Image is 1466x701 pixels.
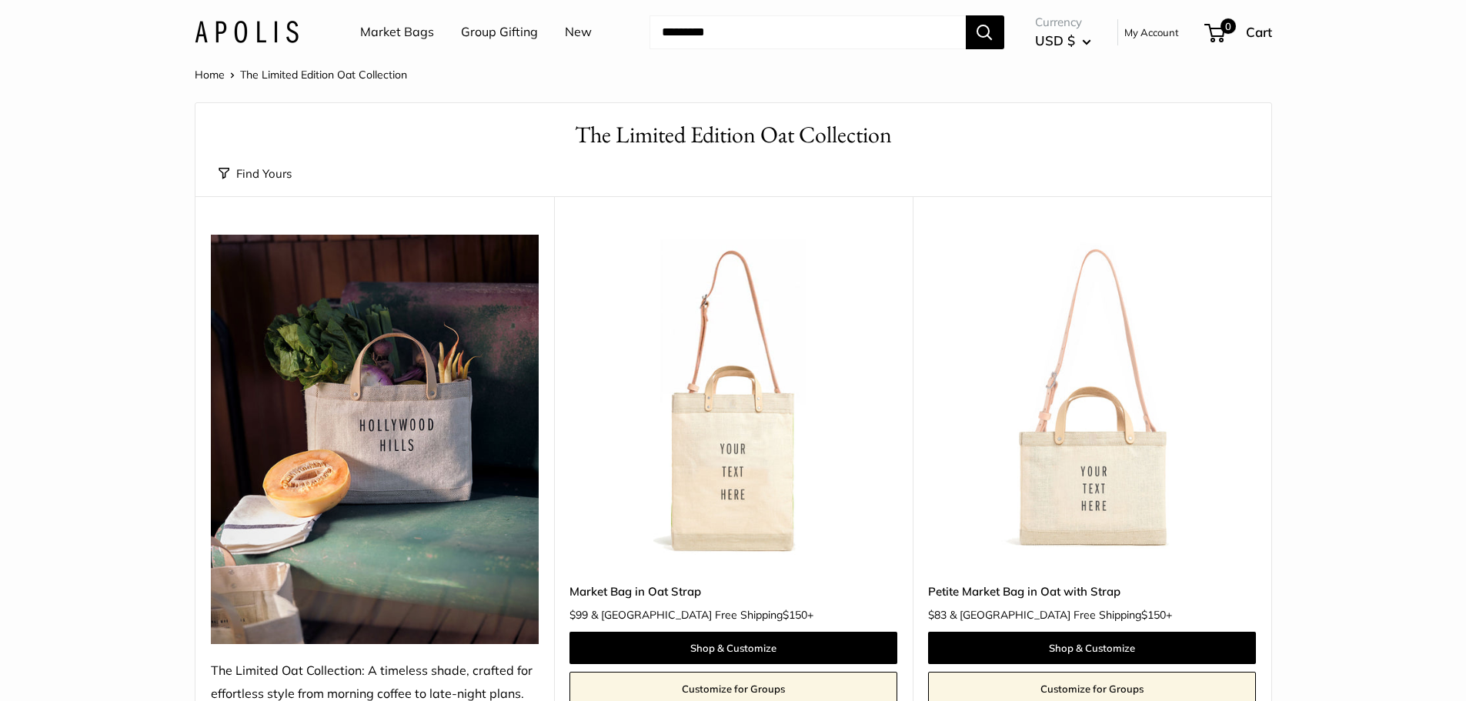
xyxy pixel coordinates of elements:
[928,235,1256,562] a: Petite Market Bag in Oat with StrapPetite Market Bag in Oat with Strap
[195,68,225,82] a: Home
[966,15,1004,49] button: Search
[1035,32,1075,48] span: USD $
[569,582,897,600] a: Market Bag in Oat Strap
[569,632,897,664] a: Shop & Customize
[569,235,897,562] img: Market Bag in Oat Strap
[950,609,1172,620] span: & [GEOGRAPHIC_DATA] Free Shipping +
[928,582,1256,600] a: Petite Market Bag in Oat with Strap
[569,608,588,622] span: $99
[591,609,813,620] span: & [GEOGRAPHIC_DATA] Free Shipping +
[1124,23,1179,42] a: My Account
[219,163,292,185] button: Find Yours
[240,68,407,82] span: The Limited Edition Oat Collection
[360,21,434,44] a: Market Bags
[1220,18,1235,34] span: 0
[219,119,1248,152] h1: The Limited Edition Oat Collection
[650,15,966,49] input: Search...
[1035,28,1091,53] button: USD $
[928,632,1256,664] a: Shop & Customize
[928,235,1256,562] img: Petite Market Bag in Oat with Strap
[928,608,947,622] span: $83
[1206,20,1272,45] a: 0 Cart
[565,21,592,44] a: New
[195,21,299,43] img: Apolis
[1141,608,1166,622] span: $150
[461,21,538,44] a: Group Gifting
[1035,12,1091,33] span: Currency
[783,608,807,622] span: $150
[211,235,539,645] img: The Limited Oat Collection: A timeless shade, crafted for effortless style from morning coffee to...
[195,65,407,85] nav: Breadcrumb
[569,235,897,562] a: Market Bag in Oat StrapMarket Bag in Oat Strap
[1246,24,1272,40] span: Cart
